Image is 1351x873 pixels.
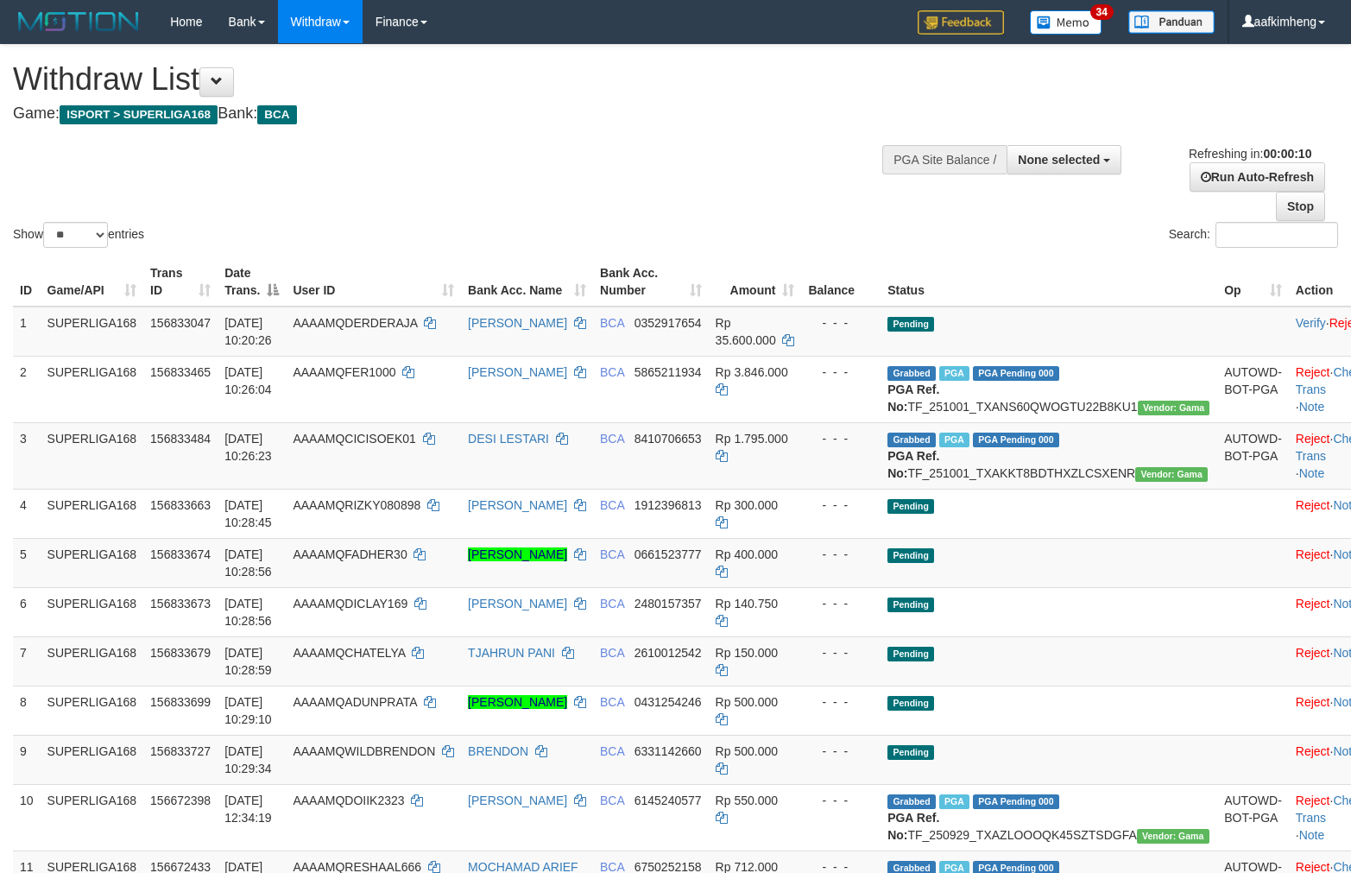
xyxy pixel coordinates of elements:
div: - - - [808,743,874,760]
td: AUTOWD-BOT-PGA [1217,356,1289,422]
td: AUTOWD-BOT-PGA [1217,422,1289,489]
h1: Withdraw List [13,62,883,97]
span: Refreshing in: [1189,147,1311,161]
strong: 00:00:10 [1263,147,1311,161]
a: Reject [1296,597,1330,610]
span: [DATE] 10:28:45 [224,498,272,529]
span: [DATE] 12:34:19 [224,794,272,825]
span: Rp 140.750 [716,597,778,610]
button: None selected [1007,145,1121,174]
th: Bank Acc. Number: activate to sort column ascending [593,257,709,307]
span: BCA [600,365,624,379]
td: SUPERLIGA168 [41,636,144,686]
a: Note [1299,466,1325,480]
td: 8 [13,686,41,735]
div: - - - [808,792,874,809]
div: - - - [808,546,874,563]
td: SUPERLIGA168 [41,356,144,422]
span: [DATE] 10:28:56 [224,547,272,579]
a: Run Auto-Refresh [1190,162,1325,192]
a: [PERSON_NAME] [468,597,567,610]
a: Verify [1296,316,1326,330]
span: BCA [600,794,624,807]
td: AUTOWD-BOT-PGA [1217,784,1289,851]
span: Rp 35.600.000 [716,316,776,347]
img: MOTION_logo.png [13,9,144,35]
span: PGA Pending [973,366,1059,381]
td: SUPERLIGA168 [41,686,144,735]
td: 9 [13,735,41,784]
span: AAAAMQDOIIK2323 [293,794,404,807]
td: SUPERLIGA168 [41,735,144,784]
span: 156833047 [150,316,211,330]
span: BCA [257,105,296,124]
a: Note [1299,828,1325,842]
span: [DATE] 10:29:34 [224,744,272,775]
span: Grabbed [887,794,936,809]
h4: Game: Bank: [13,105,883,123]
span: ISPORT > SUPERLIGA168 [60,105,218,124]
img: panduan.png [1128,10,1215,34]
div: - - - [808,430,874,447]
th: ID [13,257,41,307]
span: PGA Pending [973,794,1059,809]
a: Reject [1296,794,1330,807]
span: 34 [1090,4,1114,20]
span: 156833679 [150,646,211,660]
span: 156833484 [150,432,211,446]
td: SUPERLIGA168 [41,587,144,636]
a: [PERSON_NAME] [468,365,567,379]
span: 156833663 [150,498,211,512]
span: [DATE] 10:29:10 [224,695,272,726]
span: [DATE] 10:28:56 [224,597,272,628]
span: AAAAMQDERDERAJA [293,316,417,330]
a: Reject [1296,365,1330,379]
span: Copy 2480157357 to clipboard [634,597,702,610]
span: BCA [600,695,624,709]
a: Reject [1296,547,1330,561]
a: Reject [1296,646,1330,660]
a: [PERSON_NAME] [468,316,567,330]
b: PGA Ref. No: [887,449,939,480]
a: [PERSON_NAME] [468,498,567,512]
th: Amount: activate to sort column ascending [709,257,802,307]
span: Copy 2610012542 to clipboard [634,646,702,660]
a: Reject [1296,498,1330,512]
span: AAAAMQCICISOEK01 [293,432,415,446]
span: BCA [600,316,624,330]
span: BCA [600,646,624,660]
td: 3 [13,422,41,489]
span: 156833674 [150,547,211,561]
span: Rp 3.846.000 [716,365,788,379]
b: PGA Ref. No: [887,811,939,842]
td: 6 [13,587,41,636]
span: Copy 6145240577 to clipboard [634,794,702,807]
a: Reject [1296,744,1330,758]
label: Show entries [13,222,144,248]
div: - - - [808,497,874,514]
td: 5 [13,538,41,587]
span: 156833699 [150,695,211,709]
span: BCA [600,744,624,758]
span: Rp 500.000 [716,695,778,709]
span: Pending [887,647,934,661]
span: Rp 500.000 [716,744,778,758]
span: 156672398 [150,794,211,807]
td: TF_251001_TXANS60QWOGTU22B8KU1 [881,356,1217,422]
a: TJAHRUN PANI [468,646,555,660]
span: Grabbed [887,366,936,381]
span: AAAAMQFADHER30 [293,547,407,561]
td: 7 [13,636,41,686]
span: [DATE] 10:28:59 [224,646,272,677]
a: Reject [1296,432,1330,446]
span: AAAAMQFER1000 [293,365,395,379]
select: Showentries [43,222,108,248]
input: Search: [1215,222,1338,248]
span: Copy 0352917654 to clipboard [634,316,702,330]
td: SUPERLIGA168 [41,307,144,357]
div: - - - [808,693,874,711]
span: Pending [887,317,934,332]
a: Note [1299,400,1325,414]
span: Pending [887,745,934,760]
span: Pending [887,598,934,612]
